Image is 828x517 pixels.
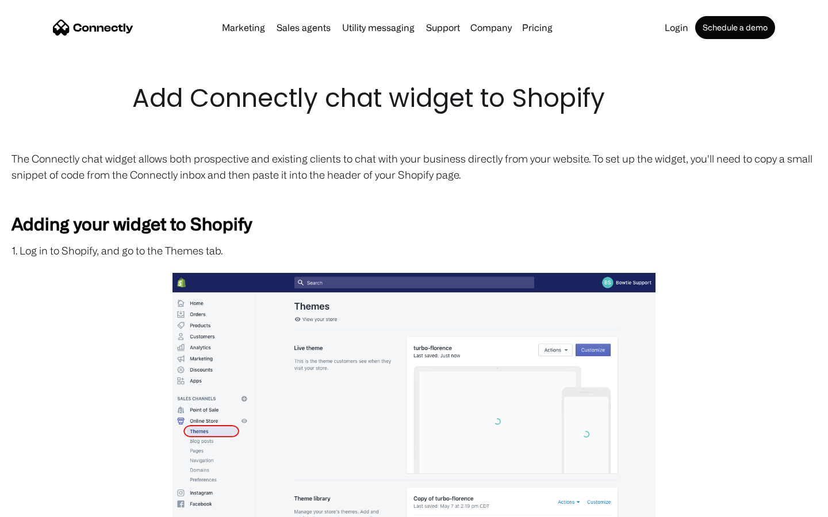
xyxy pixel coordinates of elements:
[23,497,69,513] ul: Language list
[11,242,816,258] p: 1. Log in to Shopify, and go to the Themes tab.
[660,23,693,32] a: Login
[11,151,816,183] p: The Connectly chat widget allows both prospective and existing clients to chat with your business...
[11,214,252,233] strong: Adding your widget to Shopify
[421,23,465,32] a: Support
[470,20,512,36] div: Company
[132,80,696,116] h1: Add Connectly chat widget to Shopify
[217,23,270,32] a: Marketing
[272,23,335,32] a: Sales agents
[517,23,557,32] a: Pricing
[695,16,775,39] a: Schedule a demo
[11,497,69,513] aside: Language selected: English
[338,23,419,32] a: Utility messaging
